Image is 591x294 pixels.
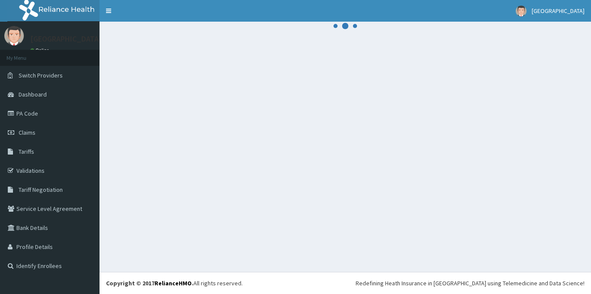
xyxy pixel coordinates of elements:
[154,279,192,287] a: RelianceHMO
[356,279,585,288] div: Redefining Heath Insurance in [GEOGRAPHIC_DATA] using Telemedicine and Data Science!
[19,90,47,98] span: Dashboard
[19,129,35,136] span: Claims
[106,279,193,287] strong: Copyright © 2017 .
[19,148,34,155] span: Tariffs
[332,13,358,39] svg: audio-loading
[30,47,51,53] a: Online
[4,26,24,45] img: User Image
[532,7,585,15] span: [GEOGRAPHIC_DATA]
[30,35,102,43] p: [GEOGRAPHIC_DATA]
[19,71,63,79] span: Switch Providers
[516,6,527,16] img: User Image
[100,272,591,294] footer: All rights reserved.
[19,186,63,194] span: Tariff Negotiation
